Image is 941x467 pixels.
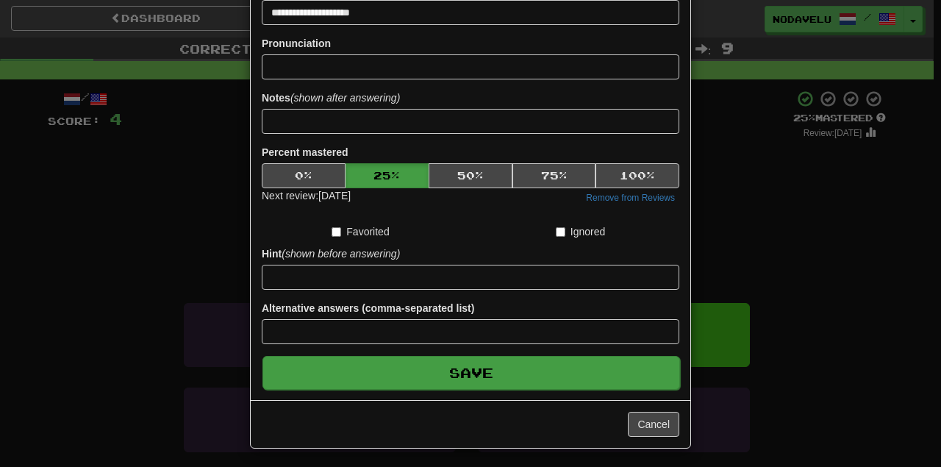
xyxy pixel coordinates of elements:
[262,163,679,188] div: Percent mastered
[262,145,348,160] label: Percent mastered
[262,246,400,261] label: Hint
[262,90,400,105] label: Notes
[346,163,429,188] button: 25%
[290,92,400,104] em: (shown after answering)
[595,163,679,188] button: 100%
[512,163,596,188] button: 75%
[282,248,400,260] em: (shown before answering)
[556,224,605,239] label: Ignored
[582,190,679,206] button: Remove from Reviews
[332,224,389,239] label: Favorited
[262,356,680,390] button: Save
[556,227,565,237] input: Ignored
[332,227,341,237] input: Favorited
[262,36,331,51] label: Pronunciation
[628,412,679,437] button: Cancel
[262,301,474,316] label: Alternative answers (comma-separated list)
[262,188,351,206] div: Next review: [DATE]
[429,163,512,188] button: 50%
[262,163,346,188] button: 0%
